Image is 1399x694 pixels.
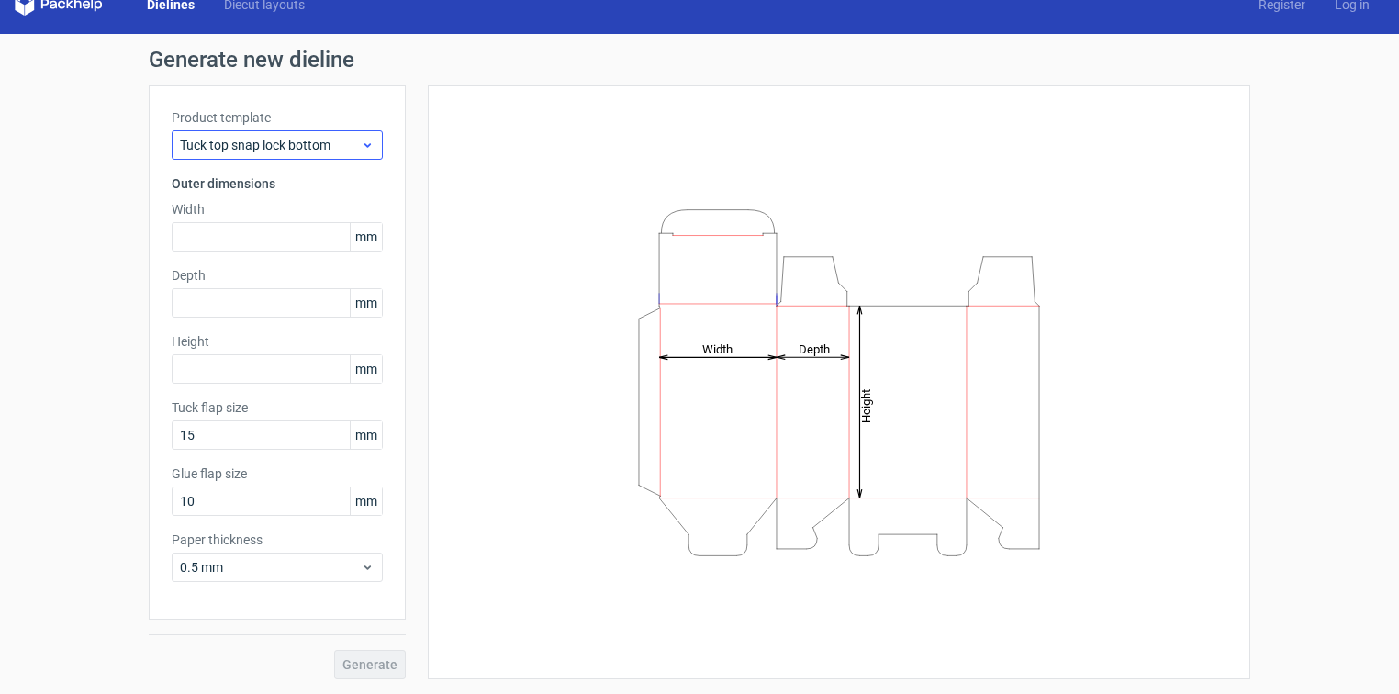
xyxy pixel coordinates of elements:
span: mm [350,487,382,515]
tspan: Height [859,388,873,422]
span: mm [350,355,382,383]
span: mm [350,223,382,251]
tspan: Depth [799,341,830,355]
label: Glue flap size [172,465,383,483]
label: Height [172,332,383,351]
label: Depth [172,266,383,285]
label: Tuck flap size [172,398,383,417]
span: 0.5 mm [180,558,361,576]
h3: Outer dimensions [172,174,383,193]
label: Width [172,200,383,218]
span: mm [350,421,382,449]
label: Product template [172,108,383,127]
span: mm [350,289,382,317]
tspan: Width [702,341,733,355]
h1: Generate new dieline [149,49,1250,71]
span: Tuck top snap lock bottom [180,136,361,154]
label: Paper thickness [172,531,383,549]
